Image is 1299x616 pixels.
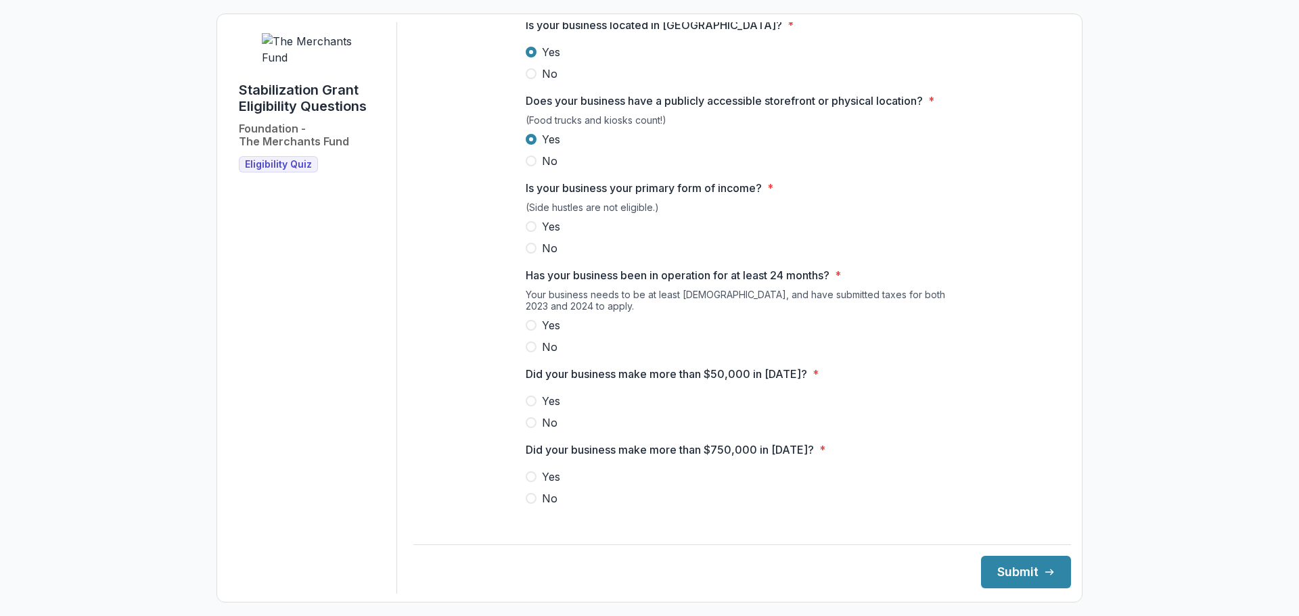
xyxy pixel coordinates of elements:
[526,267,829,283] p: Has your business been in operation for at least 24 months?
[542,66,557,82] span: No
[526,17,782,33] p: Is your business located in [GEOGRAPHIC_DATA]?
[239,82,386,114] h1: Stabilization Grant Eligibility Questions
[542,393,560,409] span: Yes
[526,202,959,218] div: (Side hustles are not eligible.)
[542,218,560,235] span: Yes
[526,93,923,109] p: Does your business have a publicly accessible storefront or physical location?
[542,131,560,147] span: Yes
[526,366,807,382] p: Did your business make more than $50,000 in [DATE]?
[526,114,959,131] div: (Food trucks and kiosks count!)
[542,490,557,506] span: No
[542,469,560,485] span: Yes
[526,442,814,458] p: Did your business make more than $750,000 in [DATE]?
[542,44,560,60] span: Yes
[542,339,557,355] span: No
[262,33,363,66] img: The Merchants Fund
[526,289,959,317] div: Your business needs to be at least [DEMOGRAPHIC_DATA], and have submitted taxes for both 2023 and...
[542,317,560,333] span: Yes
[239,122,349,148] h2: Foundation - The Merchants Fund
[981,556,1071,588] button: Submit
[542,414,557,431] span: No
[245,159,312,170] span: Eligibility Quiz
[542,153,557,169] span: No
[542,240,557,256] span: No
[526,180,762,196] p: Is your business your primary form of income?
